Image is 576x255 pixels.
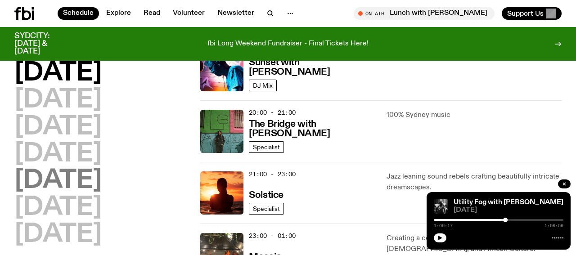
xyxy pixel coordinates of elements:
[14,142,102,167] button: [DATE]
[507,9,544,18] span: Support Us
[454,207,563,214] span: [DATE]
[544,224,563,228] span: 1:59:59
[207,40,369,48] p: fbi Long Weekend Fundraiser - Final Tickets Here!
[454,199,563,206] a: Utility Fog with [PERSON_NAME]
[101,7,136,20] a: Explore
[14,88,102,113] button: [DATE]
[253,144,280,151] span: Specialist
[58,7,99,20] a: Schedule
[138,7,166,20] a: Read
[387,171,562,193] p: Jazz leaning sound rebels crafting beautifully intricate dreamscapes.
[253,206,280,212] span: Specialist
[249,58,375,77] h3: Sunset with [PERSON_NAME]
[354,7,495,20] button: On AirLunch with [PERSON_NAME]
[249,189,283,200] a: Solstice
[200,110,243,153] img: Amelia Sparke is wearing a black hoodie and pants, leaning against a blue, green and pink wall wi...
[502,7,562,20] button: Support Us
[249,56,375,77] a: Sunset with [PERSON_NAME]
[249,232,296,240] span: 23:00 - 01:00
[200,171,243,215] img: A girl standing in the ocean as waist level, staring into the rise of the sun.
[249,203,284,215] a: Specialist
[249,80,277,91] a: DJ Mix
[14,222,102,247] button: [DATE]
[14,195,102,220] button: [DATE]
[434,224,453,228] span: 1:06:17
[167,7,210,20] a: Volunteer
[253,82,273,89] span: DJ Mix
[249,170,296,179] span: 21:00 - 23:00
[249,120,375,139] h3: The Bridge with [PERSON_NAME]
[14,32,72,55] h3: SYDCITY: [DATE] & [DATE]
[14,115,102,140] button: [DATE]
[200,48,243,91] img: Simon Caldwell stands side on, looking downwards. He has headphones on. Behind him is a brightly ...
[387,110,562,121] p: 100% Sydney music
[14,61,102,86] button: [DATE]
[387,233,562,255] p: Creating a community for Middle Eastern, [DEMOGRAPHIC_DATA], and African Culture.
[434,199,448,214] img: Cover of Ho99o9's album Tomorrow We Escape
[14,168,102,193] button: [DATE]
[249,141,284,153] a: Specialist
[249,108,296,117] span: 20:00 - 21:00
[249,118,375,139] a: The Bridge with [PERSON_NAME]
[249,191,283,200] h3: Solstice
[212,7,260,20] a: Newsletter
